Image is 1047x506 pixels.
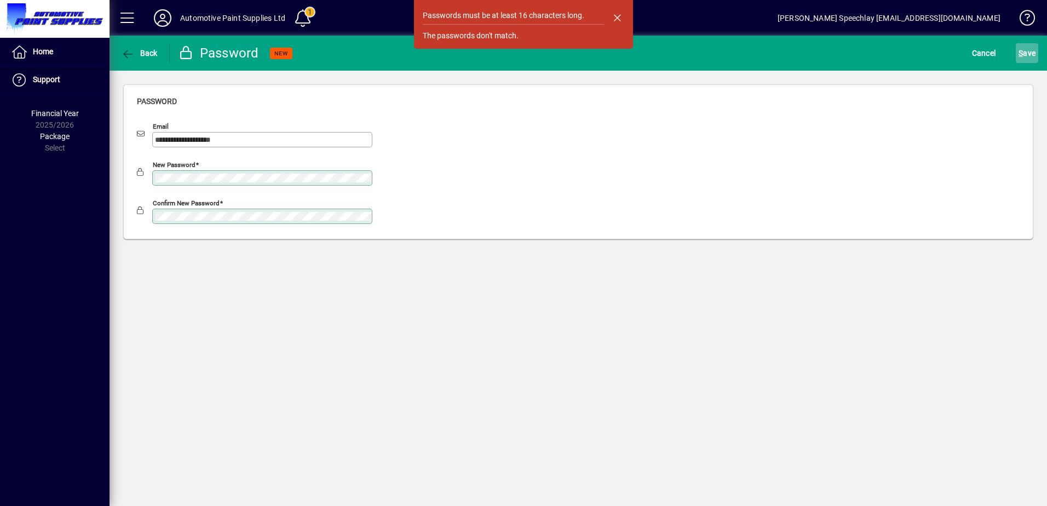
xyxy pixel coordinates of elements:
[180,9,285,27] div: Automotive Paint Supplies Ltd
[178,44,259,62] div: Password
[153,123,169,130] mat-label: Email
[778,9,1000,27] div: [PERSON_NAME] Speechlay [EMAIL_ADDRESS][DOMAIN_NAME]
[137,97,177,106] span: Password
[969,43,999,63] button: Cancel
[153,199,220,207] mat-label: Confirm new password
[1019,49,1023,58] span: S
[40,132,70,141] span: Package
[972,44,996,62] span: Cancel
[153,161,195,169] mat-label: New password
[121,49,158,58] span: Back
[145,8,180,28] button: Profile
[5,66,110,94] a: Support
[1016,43,1038,63] button: Save
[118,43,160,63] button: Back
[1019,44,1036,62] span: ave
[423,30,519,42] div: The passwords don't match.
[1011,2,1033,38] a: Knowledge Base
[110,43,170,63] app-page-header-button: Back
[33,47,53,56] span: Home
[31,109,79,118] span: Financial Year
[33,75,60,84] span: Support
[274,50,288,57] span: NEW
[5,38,110,66] a: Home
